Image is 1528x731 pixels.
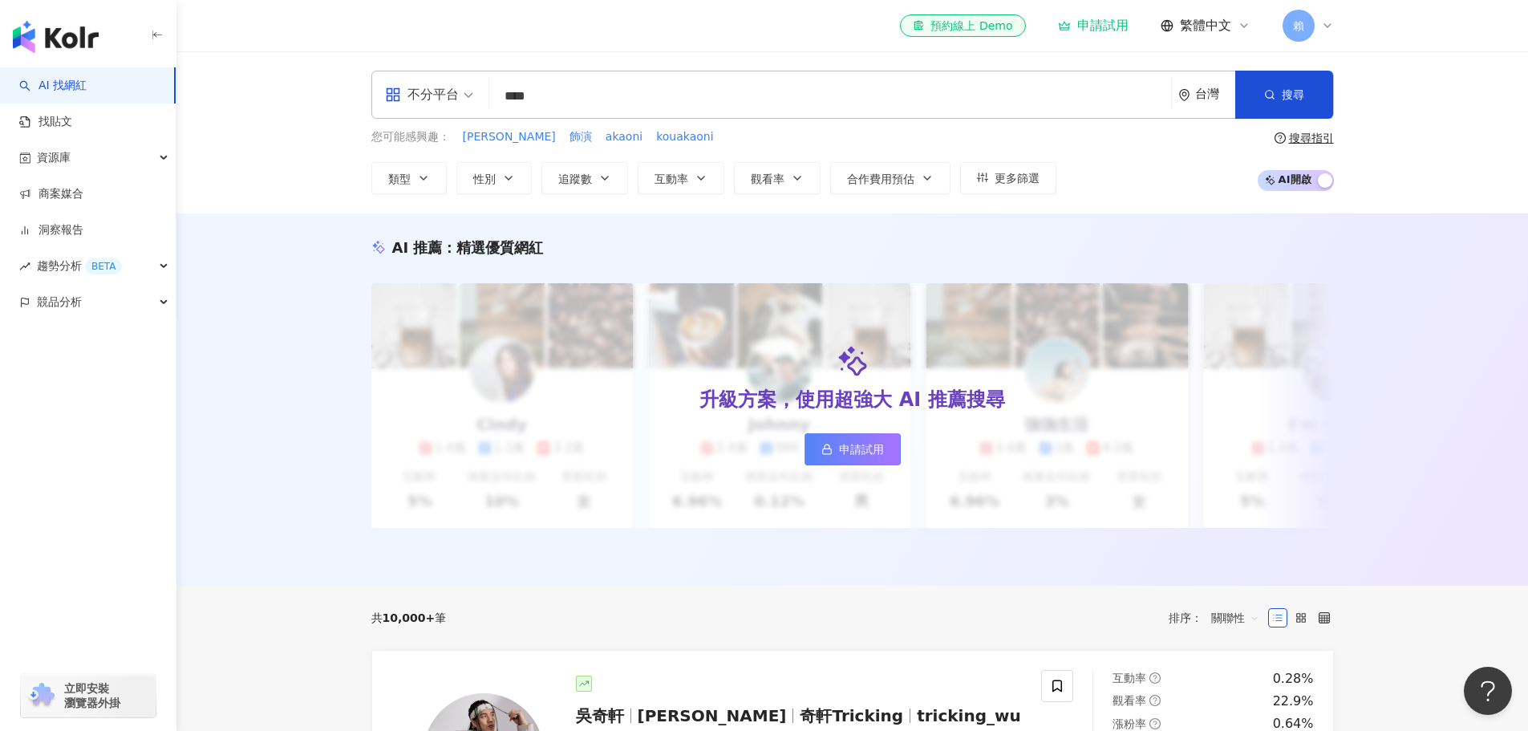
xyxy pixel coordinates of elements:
[19,261,30,272] span: rise
[1113,672,1146,684] span: 互動率
[606,129,642,145] span: akaoni
[800,706,903,725] span: 奇軒Tricking
[1464,667,1512,715] iframe: Help Scout Beacon - Open
[655,128,714,146] button: kouakaoni
[1273,670,1314,688] div: 0.28%
[1273,692,1314,710] div: 22.9%
[37,140,71,176] span: 資源庫
[19,222,83,238] a: 洞察報告
[371,129,450,145] span: 您可能感興趣：
[569,129,592,145] span: 飾演
[85,258,122,274] div: BETA
[638,162,724,194] button: 互動率
[1113,694,1146,707] span: 觀看率
[1178,89,1190,101] span: environment
[1149,718,1161,729] span: question-circle
[19,78,87,94] a: searchAI 找網紅
[1235,71,1333,119] button: 搜尋
[1195,87,1235,101] div: 台灣
[371,162,447,194] button: 類型
[576,706,624,725] span: 吳奇軒
[13,21,99,53] img: logo
[385,82,459,108] div: 不分平台
[1289,132,1334,144] div: 搜尋指引
[541,162,628,194] button: 追蹤數
[21,674,156,717] a: chrome extension立即安裝 瀏覽器外掛
[462,128,557,146] button: [PERSON_NAME]
[371,611,447,624] div: 共 筆
[917,706,1021,725] span: tricking_wu
[388,173,411,185] span: 類型
[463,129,556,145] span: [PERSON_NAME]
[392,238,544,258] div: AI 推薦 ：
[1058,18,1129,34] a: 申請試用
[64,681,120,710] span: 立即安裝 瀏覽器外掛
[655,173,688,185] span: 互動率
[960,162,1056,194] button: 更多篩選
[699,387,1004,414] div: 升級方案，使用超強大 AI 推薦搜尋
[1180,17,1231,35] span: 繁體中文
[473,173,496,185] span: 性別
[456,239,543,256] span: 精選優質網紅
[734,162,821,194] button: 觀看率
[37,284,82,320] span: 競品分析
[19,114,72,130] a: 找貼文
[830,162,950,194] button: 合作費用預估
[605,128,643,146] button: akaoni
[558,173,592,185] span: 追蹤數
[383,611,436,624] span: 10,000+
[995,172,1040,185] span: 更多篩選
[1113,717,1146,730] span: 漲粉率
[900,14,1025,37] a: 預約線上 Demo
[1211,605,1259,631] span: 關聯性
[26,683,57,709] img: chrome extension
[913,18,1012,34] div: 預約線上 Demo
[1149,695,1161,706] span: question-circle
[385,87,401,103] span: appstore
[839,443,884,456] span: 申請試用
[751,173,784,185] span: 觀看率
[1149,672,1161,684] span: question-circle
[569,128,593,146] button: 飾演
[1282,88,1304,101] span: 搜尋
[805,433,901,465] a: 申請試用
[1169,605,1268,631] div: 排序：
[656,129,713,145] span: kouakaoni
[1275,132,1286,144] span: question-circle
[19,186,83,202] a: 商案媒合
[456,162,532,194] button: 性別
[638,706,787,725] span: [PERSON_NAME]
[1293,17,1304,35] span: 賴
[847,173,914,185] span: 合作費用預估
[37,248,122,284] span: 趨勢分析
